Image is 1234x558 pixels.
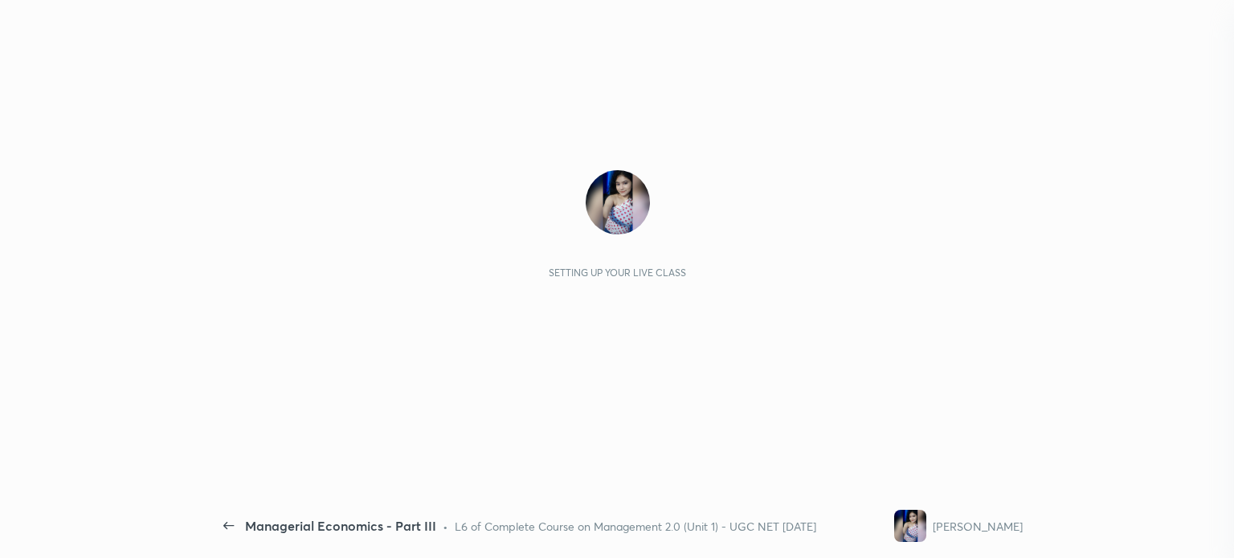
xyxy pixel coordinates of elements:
div: Setting up your live class [549,267,686,279]
div: Managerial Economics - Part III [245,516,436,536]
img: b4263d946f1245789809af6d760ec954.jpg [586,170,650,234]
div: [PERSON_NAME] [933,518,1023,535]
div: • [443,518,448,535]
img: b4263d946f1245789809af6d760ec954.jpg [894,510,926,542]
div: L6 of Complete Course on Management 2.0 (Unit 1) - UGC NET [DATE] [455,518,816,535]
